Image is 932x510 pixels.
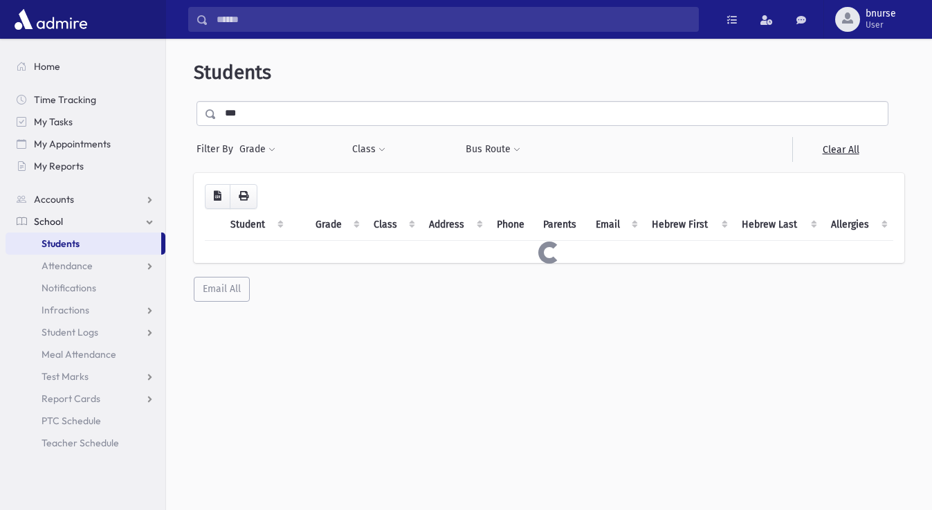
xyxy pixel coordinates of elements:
span: Time Tracking [34,93,96,106]
a: Clear All [792,137,888,162]
span: Filter By [197,142,239,156]
span: Meal Attendance [42,348,116,361]
a: Infractions [6,299,165,321]
span: Student Logs [42,326,98,338]
a: PTC Schedule [6,410,165,432]
img: AdmirePro [11,6,91,33]
button: CSV [205,184,230,209]
a: School [6,210,165,233]
a: My Tasks [6,111,165,133]
a: Time Tracking [6,89,165,111]
th: Parents [535,209,587,241]
span: Accounts [34,193,74,206]
a: Report Cards [6,388,165,410]
a: My Appointments [6,133,165,155]
span: Test Marks [42,370,89,383]
th: Hebrew Last [733,209,823,241]
th: Class [365,209,421,241]
a: My Reports [6,155,165,177]
a: Students [6,233,161,255]
th: Address [421,209,488,241]
th: Email [587,209,643,241]
span: Home [34,60,60,73]
span: My Reports [34,160,84,172]
a: Notifications [6,277,165,299]
th: Grade [307,209,365,241]
th: Student [222,209,289,241]
a: Meal Attendance [6,343,165,365]
button: Email All [194,277,250,302]
input: Search [208,7,698,32]
button: Bus Route [465,137,521,162]
span: Infractions [42,304,89,316]
span: School [34,215,63,228]
th: Allergies [823,209,893,241]
span: Teacher Schedule [42,437,119,449]
a: Teacher Schedule [6,432,165,454]
span: Notifications [42,282,96,294]
span: User [866,19,896,30]
button: Class [351,137,386,162]
a: Student Logs [6,321,165,343]
th: Hebrew First [643,209,733,241]
span: My Tasks [34,116,73,128]
a: Home [6,55,165,78]
span: bnurse [866,8,896,19]
a: Test Marks [6,365,165,388]
span: Students [42,237,80,250]
span: My Appointments [34,138,111,150]
span: Students [194,61,271,84]
button: Grade [239,137,276,162]
a: Attendance [6,255,165,277]
a: Accounts [6,188,165,210]
th: Phone [488,209,535,241]
span: PTC Schedule [42,415,101,427]
span: Attendance [42,259,93,272]
span: Report Cards [42,392,100,405]
button: Print [230,184,257,209]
